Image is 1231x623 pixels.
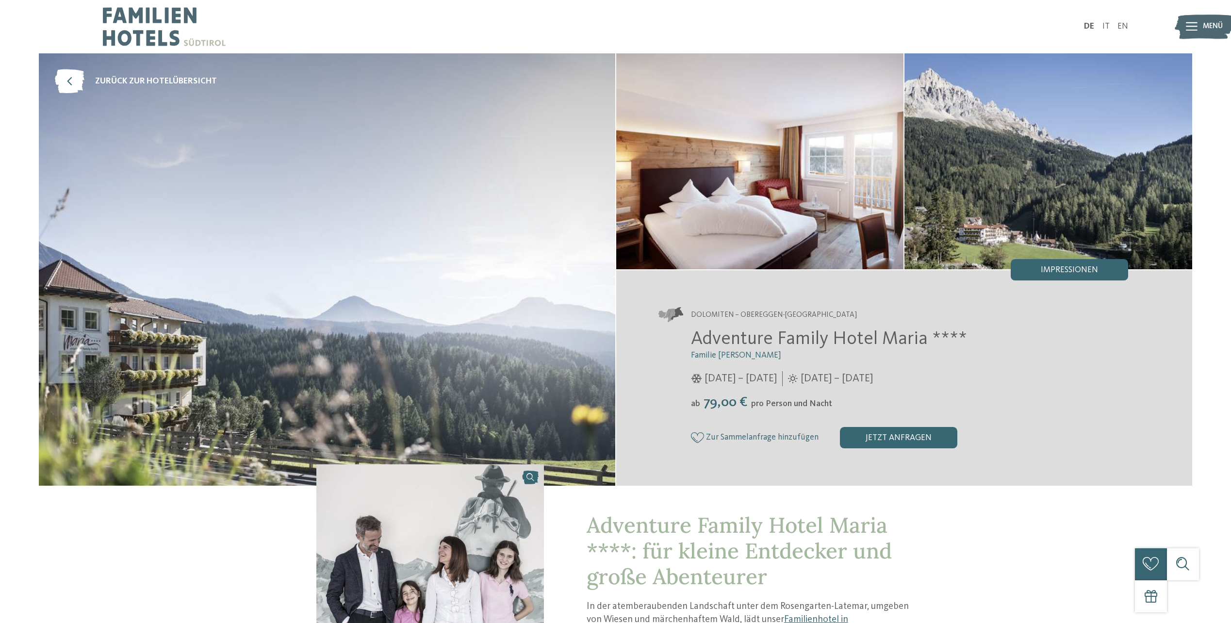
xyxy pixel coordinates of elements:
[616,53,904,269] img: Das Familienhotel in Obereggen für Entdecker
[788,374,798,384] i: Öffnungszeiten im Sommer
[1041,266,1098,275] span: Impressionen
[39,53,615,486] img: Adventure Family Hotel Maria ****
[691,310,857,321] span: Dolomiten – Obereggen-[GEOGRAPHIC_DATA]
[691,374,702,384] i: Öffnungszeiten im Winter
[691,330,967,348] span: Adventure Family Hotel Maria ****
[706,433,819,442] span: Zur Sammelanfrage hinzufügen
[1117,22,1128,31] a: EN
[840,427,957,448] div: jetzt anfragen
[587,511,892,590] span: Adventure Family Hotel Maria ****: für kleine Entdecker und große Abenteurer
[705,371,777,386] span: [DATE] – [DATE]
[1203,21,1223,32] span: Menü
[691,400,700,408] span: ab
[751,400,832,408] span: pro Person und Nacht
[701,395,750,410] span: 79,00 €
[904,53,1192,269] img: Das Familienhotel in Obereggen für Entdecker
[1102,22,1110,31] a: IT
[801,371,873,386] span: [DATE] – [DATE]
[55,69,217,94] a: zurück zur Hotelübersicht
[691,351,781,360] span: Familie [PERSON_NAME]
[95,76,217,88] span: zurück zur Hotelübersicht
[1084,22,1094,31] a: DE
